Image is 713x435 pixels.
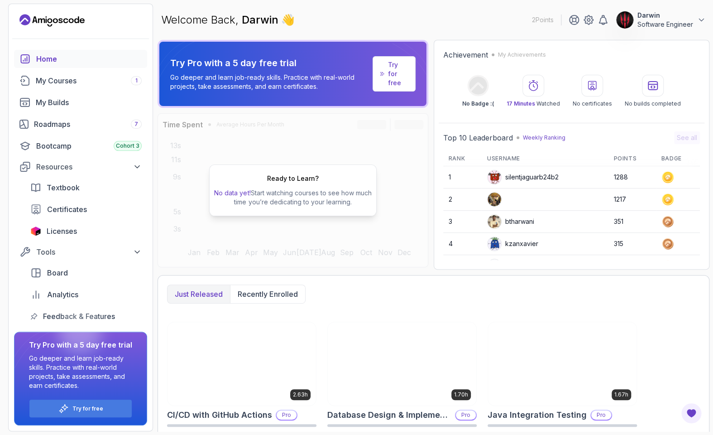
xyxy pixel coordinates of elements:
[25,285,147,304] a: analytics
[608,188,656,211] td: 1217
[674,131,700,144] button: See all
[573,100,612,107] p: No certificates
[488,170,501,184] img: default monster avatar
[614,391,628,398] p: 1.67h
[616,11,706,29] button: user profile imageDarwinSoftware Engineer
[327,409,451,421] h2: Database Design & Implementation
[487,170,559,184] div: silentjaguarb24b2
[277,411,297,420] p: Pro
[19,13,85,28] a: Landing page
[167,322,316,406] img: CI/CD with GitHub Actions card
[116,142,139,150] span: Cohort 3
[25,179,147,197] a: textbook
[488,237,501,251] img: default monster avatar
[72,405,103,412] a: Try for free
[135,77,138,84] span: 1
[47,226,77,237] span: Licenses
[14,244,147,260] button: Tools
[25,200,147,218] a: certificates
[488,215,501,228] img: user profile image
[36,97,142,108] div: My Builds
[625,100,681,107] p: No builds completed
[498,51,546,58] p: My Achievements
[608,233,656,255] td: 315
[47,289,78,300] span: Analytics
[175,289,223,300] p: Just released
[14,137,147,155] a: bootcamp
[25,264,147,282] a: board
[242,13,281,26] span: Darwin
[134,121,138,128] span: 7
[43,311,115,322] span: Feedback & Features
[608,151,656,166] th: Points
[608,255,656,277] td: 314
[608,211,656,233] td: 351
[507,100,535,107] span: 17 Minutes
[637,20,693,29] p: Software Engineer
[488,409,587,421] h2: Java Integration Testing
[30,227,41,236] img: jetbrains icon
[616,11,633,29] img: user profile image
[170,73,369,91] p: Go deeper and learn job-ready skills. Practice with real-world projects, take assessments, and ea...
[608,166,656,188] td: 1288
[47,267,68,278] span: Board
[14,93,147,111] a: builds
[656,151,700,166] th: Badge
[443,49,488,60] h2: Achievement
[25,307,147,325] a: feedback
[488,322,636,406] img: Java Integration Testing card
[680,402,702,424] button: Open Feedback Button
[487,214,534,229] div: btharwani
[388,60,408,87] a: Try for free
[591,411,611,420] p: Pro
[213,188,373,207] p: Start watching courses to see how much time you’re dedicating to your learning.
[214,189,250,197] span: No data yet!
[532,15,554,24] p: 2 Points
[47,182,80,193] span: Textbook
[230,285,305,303] button: Recently enrolled
[293,391,308,398] p: 2.63h
[36,53,142,64] div: Home
[488,193,501,206] img: user profile image
[281,13,295,28] span: 👋
[637,11,693,20] p: Darwin
[36,161,142,172] div: Resources
[161,13,295,27] p: Welcome Back,
[25,222,147,240] a: licenses
[47,204,87,215] span: Certificates
[443,255,482,277] td: 5
[328,322,476,406] img: Database Design & Implementation card
[482,151,608,166] th: Username
[238,289,298,300] p: Recently enrolled
[29,354,132,390] p: Go deeper and learn job-ready skills. Practice with real-world projects, take assessments, and ea...
[443,211,482,233] td: 3
[29,399,132,418] button: Try for free
[14,50,147,68] a: home
[167,285,230,303] button: Just released
[170,57,369,69] p: Try Pro with a 5 day free trial
[443,233,482,255] td: 4
[36,75,142,86] div: My Courses
[488,259,501,273] img: user profile image
[462,100,494,107] p: No Badge :(
[443,166,482,188] td: 1
[443,151,482,166] th: Rank
[14,72,147,90] a: courses
[443,132,513,143] h2: Top 10 Leaderboard
[14,159,147,175] button: Resources
[34,119,142,130] div: Roadmaps
[487,259,531,273] div: IssaKass
[456,411,476,420] p: Pro
[373,56,416,92] a: Try for free
[36,140,142,151] div: Bootcamp
[36,246,142,257] div: Tools
[523,134,565,141] p: Weekly Ranking
[267,174,319,183] h2: Ready to Learn?
[507,100,560,107] p: Watched
[443,188,482,211] td: 2
[454,391,468,398] p: 1.70h
[14,115,147,133] a: roadmaps
[167,409,272,421] h2: CI/CD with GitHub Actions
